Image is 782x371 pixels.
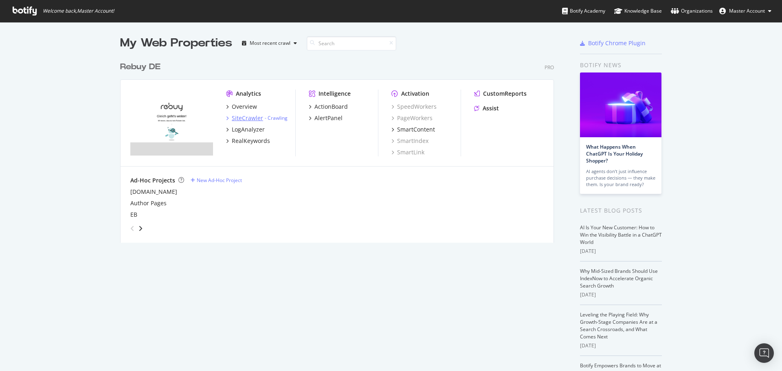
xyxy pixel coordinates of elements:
div: angle-right [138,224,143,233]
a: New Ad-Hoc Project [191,177,242,184]
div: Activation [401,90,429,98]
a: PageWorkers [391,114,433,122]
div: New Ad-Hoc Project [197,177,242,184]
div: Open Intercom Messenger [754,343,774,363]
span: Master Account [729,7,765,14]
div: - [265,114,288,121]
div: ActionBoard [314,103,348,111]
div: AlertPanel [314,114,343,122]
a: What Happens When ChatGPT Is Your Holiday Shopper? [586,143,643,164]
div: Botify Academy [562,7,605,15]
a: Botify Chrome Plugin [580,39,646,47]
div: Organizations [671,7,713,15]
a: SmartContent [391,125,435,134]
a: Crawling [268,114,288,121]
div: My Web Properties [120,35,232,51]
a: SmartIndex [391,137,428,145]
div: grid [120,51,560,243]
div: Knowledge Base [614,7,662,15]
div: Botify Chrome Plugin [588,39,646,47]
div: CustomReports [483,90,527,98]
span: Welcome back, Master Account ! [43,8,114,14]
a: SiteCrawler- Crawling [226,114,288,122]
button: Master Account [713,4,778,18]
a: ActionBoard [309,103,348,111]
div: Pro [545,64,554,71]
div: Intelligence [319,90,351,98]
div: LogAnalyzer [232,125,265,134]
a: Overview [226,103,257,111]
a: LogAnalyzer [226,125,265,134]
div: [DATE] [580,291,662,299]
div: SiteCrawler [232,114,263,122]
div: [DATE] [580,248,662,255]
div: AI agents don’t just influence purchase decisions — they make them. Is your brand ready? [586,168,655,188]
input: Search [307,36,396,50]
div: Ad-Hoc Projects [130,176,175,184]
a: SmartLink [391,148,424,156]
div: Rebuy DE [120,61,160,73]
button: Most recent crawl [239,37,300,50]
div: Latest Blog Posts [580,206,662,215]
img: rebuy.de [130,90,213,156]
div: Assist [483,104,499,112]
a: Assist [474,104,499,112]
a: RealKeywords [226,137,270,145]
div: Overview [232,103,257,111]
div: SmartContent [397,125,435,134]
div: [DATE] [580,342,662,349]
a: EB [130,211,137,219]
a: Leveling the Playing Field: Why Growth-Stage Companies Are at a Search Crossroads, and What Comes... [580,311,657,340]
a: AlertPanel [309,114,343,122]
div: Botify news [580,61,662,70]
div: RealKeywords [232,137,270,145]
a: SpeedWorkers [391,103,437,111]
a: Rebuy DE [120,61,164,73]
img: What Happens When ChatGPT Is Your Holiday Shopper? [580,72,661,137]
a: CustomReports [474,90,527,98]
a: [DOMAIN_NAME] [130,188,177,196]
div: Most recent crawl [250,41,290,46]
a: AI Is Your New Customer: How to Win the Visibility Battle in a ChatGPT World [580,224,662,246]
div: Analytics [236,90,261,98]
a: Why Mid-Sized Brands Should Use IndexNow to Accelerate Organic Search Growth [580,268,658,289]
div: angle-left [127,222,138,235]
a: Author Pages [130,199,167,207]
